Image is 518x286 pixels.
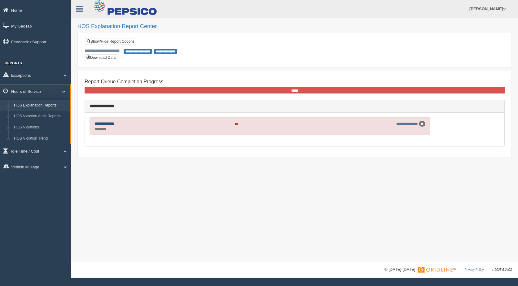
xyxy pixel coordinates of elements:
h2: HOS Explanation Report Center [77,24,512,30]
a: HOS Violation Trend [11,133,70,144]
h4: Report Queue Completion Progress: [85,79,505,84]
button: Download Data [85,54,117,61]
div: © [DATE]-[DATE] - ™ [384,266,512,273]
a: Show/Hide Report Options [85,38,136,45]
a: HOS Violation Audit Reports [11,111,70,122]
a: HOS Violations [11,122,70,133]
img: Gridline [418,267,453,273]
a: HOS Explanation Reports [11,100,70,111]
span: v. 2025.5.2403 [492,268,512,271]
a: Privacy Policy [464,268,484,271]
